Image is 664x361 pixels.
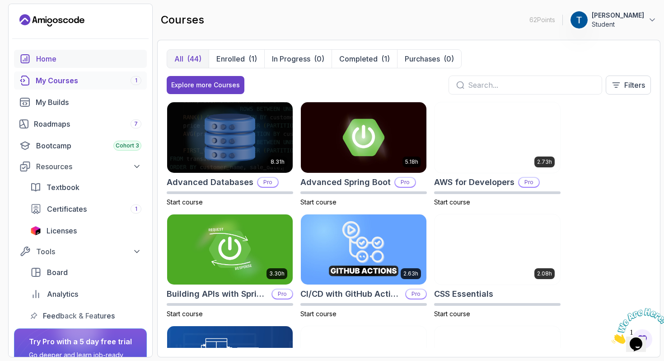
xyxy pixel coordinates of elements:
span: 1 [4,4,7,11]
div: Tools [36,246,141,257]
a: bootcamp [14,137,147,155]
p: Pro [258,178,278,187]
button: Purchases(0) [397,50,461,68]
p: 2.63h [403,270,418,277]
p: Enrolled [216,53,245,64]
a: board [25,263,147,281]
span: 7 [134,120,138,128]
h2: courses [161,13,204,27]
span: Start course [300,198,337,206]
p: 2.08h [537,270,552,277]
p: In Progress [272,53,310,64]
div: (0) [444,53,454,64]
img: Advanced Spring Boot card [301,102,426,173]
div: Resources [36,161,141,172]
iframe: chat widget [608,304,664,347]
p: 62 Points [529,15,555,24]
p: Completed [339,53,378,64]
p: Pro [272,290,292,299]
span: 1 [135,77,137,84]
h2: CSS Essentials [434,288,493,300]
p: Purchases [405,53,440,64]
div: (44) [187,53,201,64]
button: Enrolled(1) [209,50,264,68]
a: roadmaps [14,115,147,133]
p: Pro [406,290,426,299]
p: Pro [519,178,539,187]
div: Roadmaps [34,119,141,129]
span: Board [47,267,68,278]
a: home [14,50,147,68]
span: Analytics [47,289,78,299]
p: Filters [624,80,645,90]
a: certificates [25,200,147,218]
button: user profile image[PERSON_NAME]Student [570,11,657,29]
button: In Progress(0) [264,50,332,68]
img: CI/CD with GitHub Actions card [301,214,426,285]
span: Feedback & Features [43,310,115,321]
span: Cohort 3 [116,142,139,149]
a: analytics [25,285,147,303]
h2: AWS for Developers [434,176,514,189]
div: Home [36,53,141,64]
button: Completed(1) [332,50,397,68]
span: Start course [434,310,470,318]
p: 3.30h [269,270,285,277]
div: Explore more Courses [171,81,240,90]
h2: CI/CD with GitHub Actions [300,288,402,300]
span: Licenses [47,225,77,236]
p: 8.31h [271,158,285,166]
span: Start course [434,198,470,206]
button: Tools [14,243,147,260]
button: Explore more Courses [167,76,244,94]
div: (0) [314,53,324,64]
img: CSS Essentials card [435,214,560,285]
p: Pro [395,178,415,187]
div: (1) [381,53,390,64]
button: Filters [606,76,651,95]
button: Resources [14,158,147,175]
div: Bootcamp [36,140,141,151]
img: Advanced Databases card [167,102,293,173]
span: Start course [300,310,337,318]
a: textbook [25,178,147,196]
div: (1) [248,53,257,64]
p: 5.18h [405,158,418,166]
img: Building APIs with Spring Boot card [167,214,293,285]
h2: Advanced Spring Boot [300,176,391,189]
a: courses [14,71,147,90]
button: All(44) [167,50,209,68]
input: Search... [468,80,594,90]
p: All [174,53,183,64]
h2: Advanced Databases [167,176,253,189]
img: jetbrains icon [30,226,41,235]
p: 2.73h [537,158,552,166]
p: Student [592,20,644,29]
img: user profile image [570,11,588,28]
h2: Building APIs with Spring Boot [167,288,268,300]
span: Textbook [47,182,79,193]
span: Start course [167,198,203,206]
img: Chat attention grabber [4,4,60,39]
a: builds [14,93,147,111]
p: [PERSON_NAME] [592,11,644,20]
span: 1 [135,205,137,213]
span: Certificates [47,204,87,214]
span: Start course [167,310,203,318]
a: feedback [25,307,147,325]
img: AWS for Developers card [435,102,560,173]
div: My Courses [36,75,141,86]
div: My Builds [36,97,141,108]
a: Landing page [19,13,84,28]
a: licenses [25,222,147,240]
